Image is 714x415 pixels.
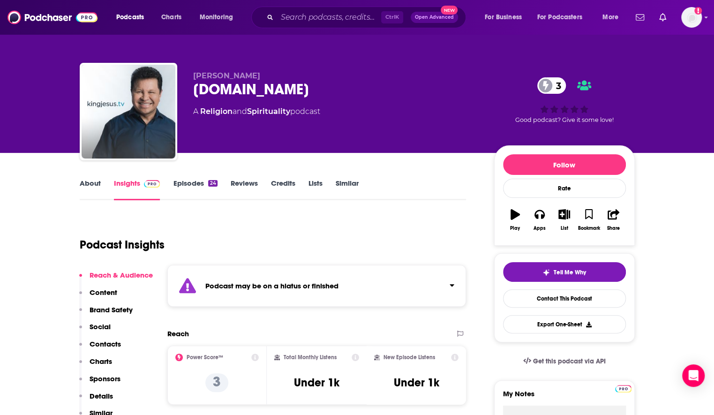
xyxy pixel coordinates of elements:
[90,271,153,279] p: Reach & Audience
[381,11,403,23] span: Ctrl K
[601,203,625,237] button: Share
[441,6,458,15] span: New
[200,107,233,116] a: Religion
[552,203,576,237] button: List
[114,179,160,200] a: InsightsPodchaser Pro
[79,305,133,323] button: Brand Safety
[167,265,466,307] section: Click to expand status details
[503,203,527,237] button: Play
[193,10,245,25] button: open menu
[90,322,111,331] p: Social
[155,10,187,25] a: Charts
[531,10,596,25] button: open menu
[607,226,620,231] div: Share
[79,271,153,288] button: Reach & Audience
[208,180,217,187] div: 24
[193,106,320,117] div: A podcast
[554,269,586,276] span: Tell Me Why
[561,226,568,231] div: List
[110,10,156,25] button: open menu
[144,180,160,188] img: Podchaser Pro
[90,357,112,366] p: Charts
[90,288,117,297] p: Content
[415,15,454,20] span: Open Advanced
[90,392,113,400] p: Details
[271,179,295,200] a: Credits
[542,269,550,276] img: tell me why sparkle
[510,226,520,231] div: Play
[116,11,144,24] span: Podcasts
[231,179,258,200] a: Reviews
[478,10,534,25] button: open menu
[173,179,217,200] a: Episodes24
[200,11,233,24] span: Monitoring
[615,384,631,392] a: Pro website
[294,376,339,390] h3: Under 1k
[655,9,670,25] a: Show notifications dropdown
[682,364,705,387] div: Open Intercom Messenger
[383,354,435,361] h2: New Episode Listens
[494,71,635,129] div: 3Good podcast? Give it some love!
[537,11,582,24] span: For Podcasters
[247,107,290,116] a: Spirituality
[681,7,702,28] button: Show profile menu
[80,179,101,200] a: About
[187,354,223,361] h2: Power Score™
[284,354,337,361] h2: Total Monthly Listens
[260,7,475,28] div: Search podcasts, credits, & more...
[79,374,120,392] button: Sponsors
[681,7,702,28] span: Logged in as TinaPugh
[90,340,121,348] p: Contacts
[596,10,630,25] button: open menu
[205,281,338,290] strong: Podcast may be on a hiatus or finished
[503,315,626,333] button: Export One-Sheet
[308,179,323,200] a: Lists
[537,77,566,94] a: 3
[578,226,600,231] div: Bookmark
[277,10,381,25] input: Search podcasts, credits, & more...
[90,305,133,314] p: Brand Safety
[547,77,566,94] span: 3
[503,289,626,308] a: Contact This Podcast
[681,7,702,28] img: User Profile
[694,7,702,15] svg: Add a profile image
[527,203,552,237] button: Apps
[90,374,120,383] p: Sponsors
[167,329,189,338] h2: Reach
[411,12,458,23] button: Open AdvancedNew
[80,238,165,252] h1: Podcast Insights
[79,357,112,374] button: Charts
[82,65,175,158] img: KingJesus.TV
[632,9,648,25] a: Show notifications dropdown
[533,357,605,365] span: Get this podcast via API
[534,226,546,231] div: Apps
[503,154,626,175] button: Follow
[79,288,117,305] button: Content
[503,179,626,198] div: Rate
[615,385,631,392] img: Podchaser Pro
[503,262,626,282] button: tell me why sparkleTell Me Why
[79,322,111,340] button: Social
[8,8,98,26] img: Podchaser - Follow, Share and Rate Podcasts
[336,179,359,200] a: Similar
[79,340,121,357] button: Contacts
[602,11,618,24] span: More
[193,71,260,80] span: [PERSON_NAME]
[79,392,113,409] button: Details
[577,203,601,237] button: Bookmark
[485,11,522,24] span: For Business
[161,11,181,24] span: Charts
[205,373,228,392] p: 3
[516,350,613,373] a: Get this podcast via API
[503,389,626,406] label: My Notes
[233,107,247,116] span: and
[394,376,439,390] h3: Under 1k
[515,116,614,123] span: Good podcast? Give it some love!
